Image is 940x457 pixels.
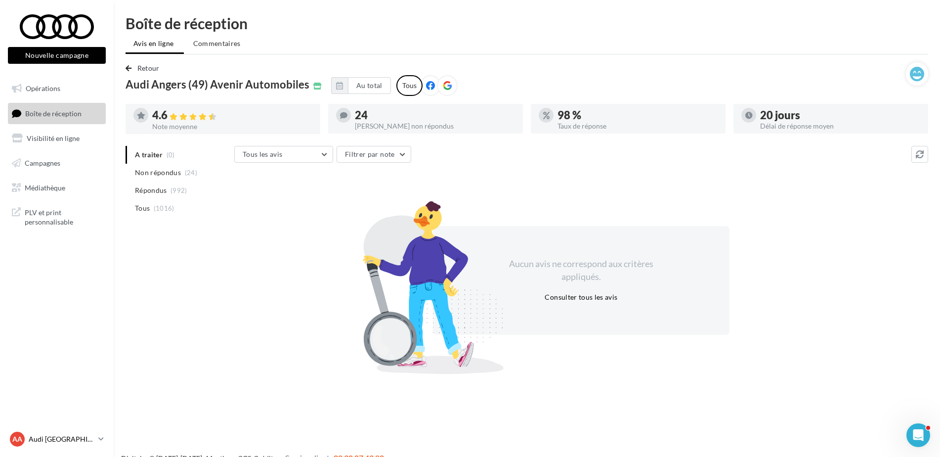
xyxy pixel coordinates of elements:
[355,123,515,130] div: [PERSON_NAME] non répondus
[135,185,167,195] span: Répondus
[6,103,108,124] a: Boîte de réception
[234,146,333,163] button: Tous les avis
[8,430,106,449] a: AA Audi [GEOGRAPHIC_DATA]
[396,75,423,96] div: Tous
[355,110,515,121] div: 24
[6,128,108,149] a: Visibilité en ligne
[25,206,102,227] span: PLV et print personnalisable
[906,423,930,447] iframe: Intercom live chat
[27,134,80,142] span: Visibilité en ligne
[331,77,391,94] button: Au total
[135,203,150,213] span: Tous
[348,77,391,94] button: Au total
[25,159,60,167] span: Campagnes
[760,110,920,121] div: 20 jours
[6,178,108,198] a: Médiathèque
[126,62,164,74] button: Retour
[154,204,174,212] span: (1016)
[243,150,283,158] span: Tous les avis
[6,153,108,174] a: Campagnes
[193,39,241,47] span: Commentaires
[171,186,187,194] span: (992)
[135,168,181,178] span: Non répondus
[25,109,82,117] span: Boîte de réception
[26,84,60,92] span: Opérations
[6,78,108,99] a: Opérations
[557,110,718,121] div: 98 %
[337,146,411,163] button: Filtrer par note
[25,183,65,191] span: Médiathèque
[137,64,160,72] span: Retour
[152,123,312,130] div: Note moyenne
[185,169,197,177] span: (24)
[6,202,108,231] a: PLV et print personnalisable
[126,79,309,90] span: Audi Angers (49) Avenir Automobiles
[29,434,94,444] p: Audi [GEOGRAPHIC_DATA]
[557,123,718,130] div: Taux de réponse
[126,16,928,31] div: Boîte de réception
[496,258,666,283] div: Aucun avis ne correspond aux critères appliqués.
[760,123,920,130] div: Délai de réponse moyen
[8,47,106,64] button: Nouvelle campagne
[152,110,312,121] div: 4.6
[541,291,621,303] button: Consulter tous les avis
[12,434,22,444] span: AA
